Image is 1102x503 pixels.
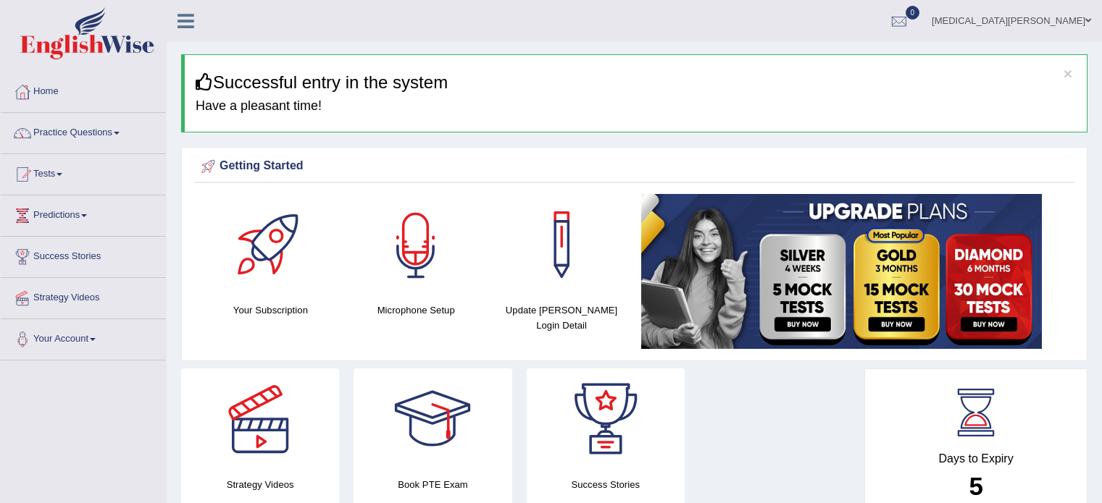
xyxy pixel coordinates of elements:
[881,452,1071,465] h4: Days to Expiry
[906,6,920,20] span: 0
[196,73,1076,92] h3: Successful entry in the system
[198,156,1071,177] div: Getting Started
[641,194,1042,349] img: small5.jpg
[354,477,512,492] h4: Book PTE Exam
[351,303,482,318] h4: Microphone Setup
[1,195,166,232] a: Predictions
[1,154,166,190] a: Tests
[969,472,982,500] b: 5
[205,303,336,318] h4: Your Subscription
[1,113,166,149] a: Practice Questions
[1,72,166,108] a: Home
[1,319,166,355] a: Your Account
[1,237,166,273] a: Success Stories
[1,278,166,314] a: Strategy Videos
[527,477,685,492] h4: Success Stories
[181,477,339,492] h4: Strategy Videos
[1064,66,1072,81] button: ×
[196,99,1076,114] h4: Have a pleasant time!
[496,303,627,333] h4: Update [PERSON_NAME] Login Detail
